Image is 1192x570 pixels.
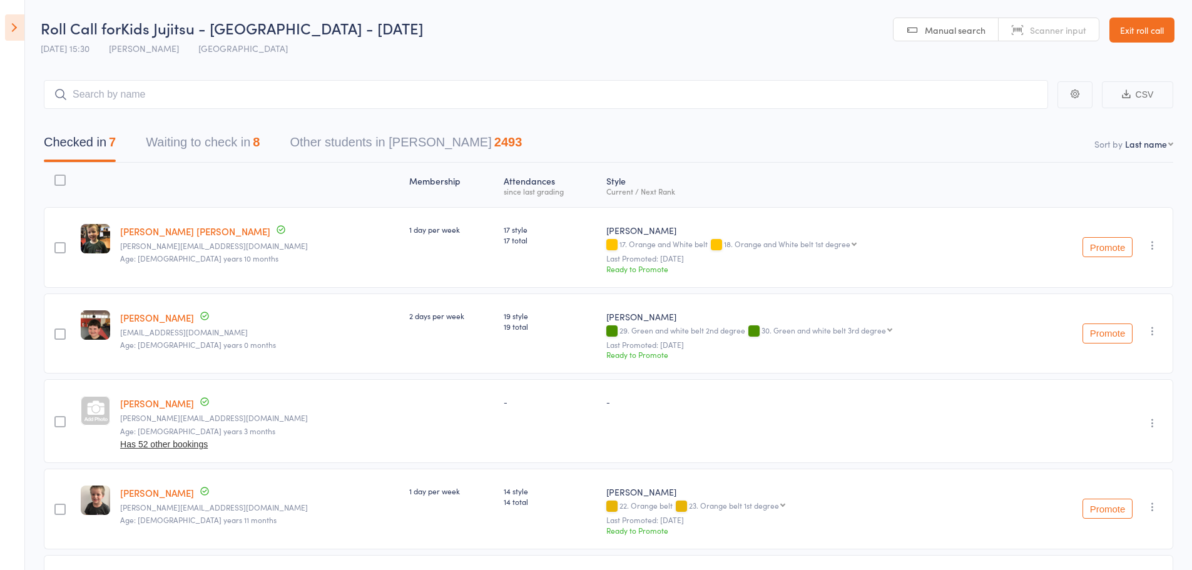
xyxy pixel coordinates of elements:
[504,321,596,332] span: 19 total
[606,501,1029,512] div: 22. Orange belt
[409,310,494,321] div: 2 days per week
[762,326,886,334] div: 30. Green and white belt 3rd degree
[689,501,779,509] div: 23. Orange belt 1st degree
[504,396,596,407] div: -
[494,135,522,149] div: 2493
[41,42,89,54] span: [DATE] 15:30
[504,224,596,235] span: 17 style
[606,254,1029,263] small: Last Promoted: [DATE]
[120,486,194,499] a: [PERSON_NAME]
[504,310,596,321] span: 19 style
[109,42,179,54] span: [PERSON_NAME]
[120,253,278,263] span: Age: [DEMOGRAPHIC_DATA] years 10 months
[146,129,260,162] button: Waiting to check in8
[409,486,494,496] div: 1 day per week
[120,311,194,324] a: [PERSON_NAME]
[120,503,399,512] small: susan-sorensen15@hotmail.com
[81,310,110,340] img: image1603345353.png
[120,414,399,422] small: andrea.collins96@yahoo.com
[290,129,522,162] button: Other students in [PERSON_NAME]2493
[44,129,116,162] button: Checked in7
[606,396,1029,407] div: -
[81,224,110,253] img: image1681795331.png
[120,425,275,436] span: Age: [DEMOGRAPHIC_DATA] years 3 months
[120,328,399,337] small: tomdohnt@live.com.au
[120,397,194,410] a: [PERSON_NAME]
[606,340,1029,349] small: Last Promoted: [DATE]
[121,18,424,38] span: Kids Jujitsu - [GEOGRAPHIC_DATA] - [DATE]
[81,486,110,515] img: image1679030654.png
[109,135,116,149] div: 7
[504,486,596,496] span: 14 style
[606,263,1029,274] div: Ready to Promote
[1102,81,1173,108] button: CSV
[120,514,277,525] span: Age: [DEMOGRAPHIC_DATA] years 11 months
[404,168,499,201] div: Membership
[606,310,1029,323] div: [PERSON_NAME]
[606,326,1029,337] div: 29. Green and white belt 2nd degree
[724,240,850,248] div: 18. Orange and White belt 1st degree
[606,486,1029,498] div: [PERSON_NAME]
[120,439,208,449] button: Has 52 other bookings
[504,496,596,507] span: 14 total
[120,225,270,238] a: [PERSON_NAME] [PERSON_NAME]
[41,18,121,38] span: Roll Call for
[504,235,596,245] span: 17 total
[606,349,1029,360] div: Ready to Promote
[1082,499,1133,519] button: Promote
[1125,138,1167,150] div: Last name
[606,516,1029,524] small: Last Promoted: [DATE]
[504,187,596,195] div: since last grading
[601,168,1034,201] div: Style
[120,339,276,350] span: Age: [DEMOGRAPHIC_DATA] years 0 months
[253,135,260,149] div: 8
[198,42,288,54] span: [GEOGRAPHIC_DATA]
[1082,323,1133,344] button: Promote
[120,242,399,250] small: shannon.yeah@hotmail.com
[1030,24,1086,36] span: Scanner input
[499,168,601,201] div: Atten­dances
[409,224,494,235] div: 1 day per week
[1094,138,1123,150] label: Sort by
[606,187,1029,195] div: Current / Next Rank
[925,24,986,36] span: Manual search
[44,80,1048,109] input: Search by name
[1109,18,1174,43] a: Exit roll call
[606,240,1029,250] div: 17. Orange and White belt
[606,525,1029,536] div: Ready to Promote
[1082,237,1133,257] button: Promote
[606,224,1029,237] div: [PERSON_NAME]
